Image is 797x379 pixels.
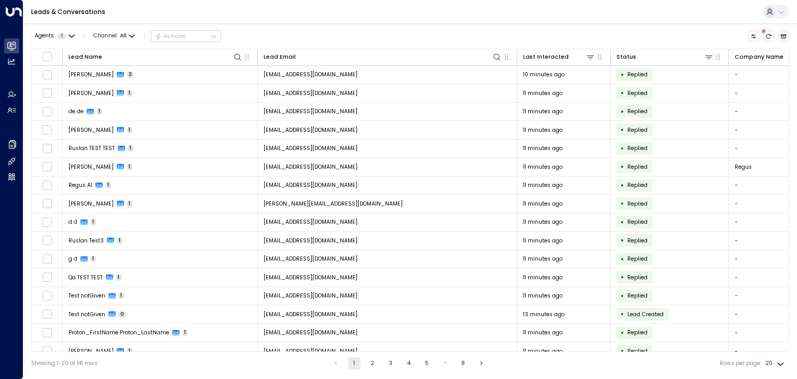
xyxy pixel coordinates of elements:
[627,255,648,263] span: Replied
[151,30,221,43] button: Actions
[31,359,98,368] div: Showing 1-20 of 141 rows
[627,126,648,134] span: Replied
[127,127,133,133] span: 1
[128,145,134,152] span: 1
[68,218,77,226] span: d d
[42,236,52,246] span: Toggle select row
[627,163,648,171] span: Replied
[523,255,562,263] span: 11 minutes ago
[119,292,125,299] span: 1
[763,31,775,42] span: There are new threads available. Refresh the grid to view the latest updates.
[127,71,134,78] span: 2
[42,346,52,356] span: Toggle select row
[621,326,624,340] div: •
[264,89,358,97] span: gretagable@blondmail.com
[627,218,648,226] span: Replied
[68,163,114,171] span: Gabe Nowell
[264,347,358,355] span: 12573callbackrequest@blondmail.com
[621,215,624,229] div: •
[403,357,415,370] button: Go to page 4
[616,52,636,62] div: Status
[627,292,648,300] span: Replied
[68,144,115,152] span: Ruslan TEST TEST
[765,357,786,370] div: 20
[735,163,752,171] span: Regus
[68,89,114,97] span: Greta Gable
[91,255,97,262] span: 1
[264,310,358,318] span: testing@data.com
[264,126,358,134] span: e_bishof@blondmail.com
[457,357,470,370] button: Go to page 8
[120,33,127,39] span: All
[42,180,52,190] span: Toggle select row
[264,329,358,336] span: proton_test_automation_c2883090-9fdf-40ad-86f1-28cfb18c2d50@regusignore.com
[42,199,52,209] span: Toggle select row
[264,163,358,171] span: solidshagohod@gmail.com
[42,328,52,337] span: Toggle select row
[151,30,221,43] div: Button group with a nested menu
[42,309,52,319] span: Toggle select row
[621,123,624,137] div: •
[523,218,562,226] span: 11 minutes ago
[329,357,488,370] nav: pagination navigation
[264,218,358,226] span: CountryIsoCodecheck02@test.com
[264,200,403,208] span: shirley_marriot@blondmail.com
[627,71,648,78] span: Replied
[748,31,760,42] button: Customize
[621,234,624,247] div: •
[621,142,624,155] div: •
[68,181,92,189] span: Regus AI
[523,144,562,152] span: 11 minutes ago
[621,344,624,358] div: •
[183,329,188,336] span: 1
[42,106,52,116] span: Toggle select row
[627,89,648,97] span: Replied
[523,89,562,97] span: 11 minutes ago
[68,255,77,263] span: g d
[264,71,358,78] span: davidthomasagent67@yahoo.com
[42,217,52,227] span: Toggle select row
[264,52,296,62] div: Lead Email
[720,359,761,368] label: Rows per page:
[621,252,624,266] div: •
[68,310,105,318] span: Test notGiven
[621,86,624,100] div: •
[475,357,488,370] button: Go to next page
[127,164,133,170] span: 1
[439,357,451,370] div: …
[264,292,358,300] span: testing@data.com
[523,52,596,62] div: Last Interacted
[264,255,358,263] span: checkfromhomepage1addparams03@test.com
[68,107,84,115] span: de de
[68,274,103,281] span: Qa TEST TEST
[621,270,624,284] div: •
[264,274,358,281] span: qa@qa.com
[627,107,648,115] span: Replied
[127,200,133,207] span: 1
[621,160,624,173] div: •
[119,311,126,318] span: 0
[523,292,562,300] span: 11 minutes ago
[68,329,169,336] span: Proton_FirstName Proton_LastName
[627,237,648,245] span: Replied
[42,70,52,79] span: Toggle select row
[264,237,358,245] span: ruslan.test3@cookietest.com
[621,307,624,321] div: •
[523,126,562,134] span: 11 minutes ago
[627,181,648,189] span: Replied
[523,237,562,245] span: 11 minutes ago
[523,274,562,281] span: 11 minutes ago
[523,310,565,318] span: 13 minutes ago
[42,254,52,264] span: Toggle select row
[42,162,52,172] span: Toggle select row
[627,329,648,336] span: Replied
[106,182,112,188] span: 1
[68,292,105,300] span: Test notGiven
[735,52,784,62] div: Company Name
[127,90,133,97] span: 1
[127,348,133,355] span: 1
[384,357,397,370] button: Go to page 3
[523,107,562,115] span: 11 minutes ago
[68,126,114,134] span: Erik Bishof
[621,105,624,118] div: •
